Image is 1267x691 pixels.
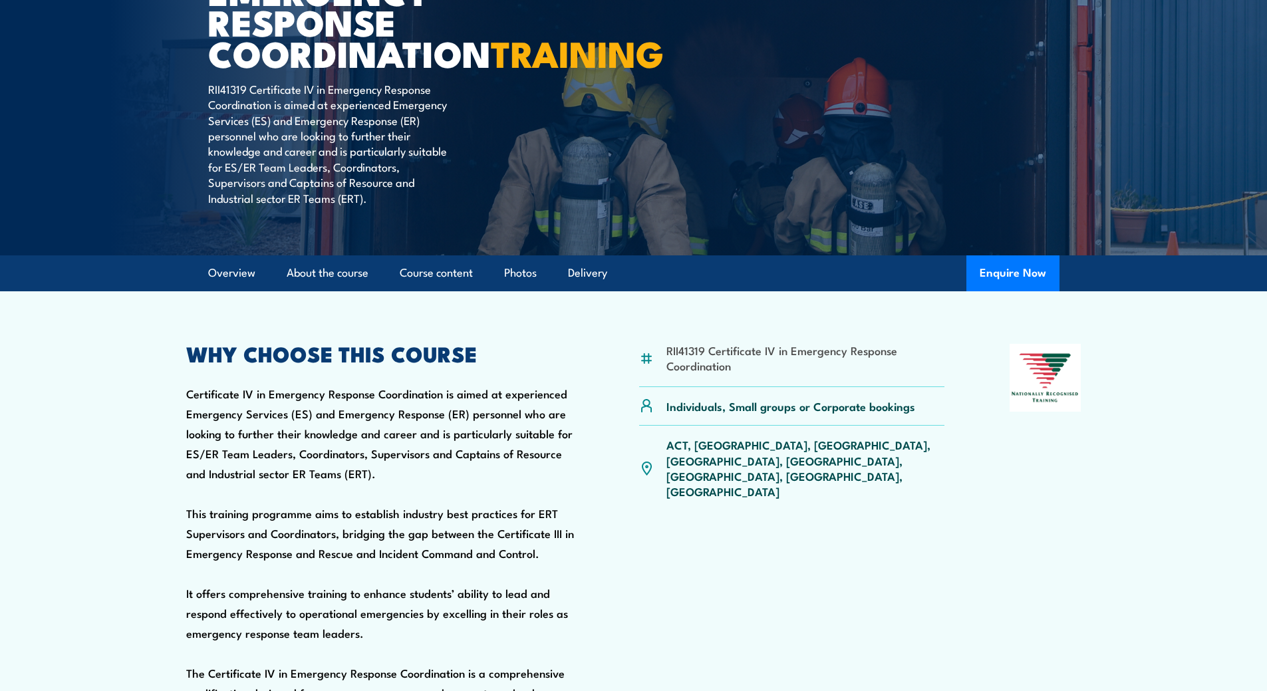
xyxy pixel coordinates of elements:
[666,437,945,499] p: ACT, [GEOGRAPHIC_DATA], [GEOGRAPHIC_DATA], [GEOGRAPHIC_DATA], [GEOGRAPHIC_DATA], [GEOGRAPHIC_DATA...
[287,255,368,291] a: About the course
[208,81,451,206] p: RII41319 Certificate IV in Emergency Response Coordination is aimed at experienced Emergency Serv...
[1010,344,1081,412] img: Nationally Recognised Training logo.
[186,344,575,362] h2: WHY CHOOSE THIS COURSE
[568,255,607,291] a: Delivery
[504,255,537,291] a: Photos
[400,255,473,291] a: Course content
[208,255,255,291] a: Overview
[491,25,664,80] strong: TRAINING
[966,255,1059,291] button: Enquire Now
[666,343,945,374] li: RII41319 Certificate IV in Emergency Response Coordination
[666,398,915,414] p: Individuals, Small groups or Corporate bookings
